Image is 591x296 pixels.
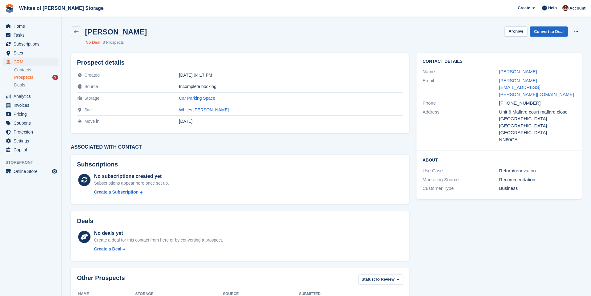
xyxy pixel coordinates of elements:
[14,146,50,154] span: Capital
[499,136,576,143] div: NN60GA
[423,167,499,174] div: Use Case
[3,119,58,127] a: menu
[3,101,58,110] a: menu
[179,107,229,112] a: Whites [PERSON_NAME]
[77,274,125,286] h2: Other Prospects
[423,185,499,192] div: Customer Type
[375,276,395,282] span: To Review
[499,185,576,192] div: Business
[84,107,92,112] span: Site
[77,161,403,168] h2: Subscriptions
[14,128,50,136] span: Protection
[3,146,58,154] a: menu
[14,74,58,81] a: Prospects 9
[179,119,403,124] div: [DATE]
[499,78,574,97] a: [PERSON_NAME][EMAIL_ADDRESS][PERSON_NAME][DOMAIN_NAME]
[100,39,124,46] li: 3 Prospects
[3,167,58,176] a: menu
[423,100,499,107] div: Phone
[569,5,585,11] span: Account
[14,167,50,176] span: Online Store
[77,218,93,225] h2: Deals
[423,77,499,98] div: Email
[94,189,169,195] a: Create a Subscription
[3,110,58,118] a: menu
[3,137,58,145] a: menu
[3,92,58,101] a: menu
[14,58,50,66] span: CRM
[6,159,61,166] span: Storefront
[94,237,223,243] div: Create a deal for this contact from here or by converting a prospect.
[499,167,576,174] div: Refurb/renovation
[14,67,58,73] a: Contacts
[14,31,50,39] span: Tasks
[14,101,50,110] span: Invoices
[3,31,58,39] a: menu
[499,69,537,74] a: [PERSON_NAME]
[518,5,530,11] span: Create
[3,49,58,57] a: menu
[51,168,58,175] a: Preview store
[85,28,147,36] h2: [PERSON_NAME]
[14,82,58,88] a: Deals
[94,180,169,186] div: Subscriptions appear here once set up.
[14,110,50,118] span: Pricing
[94,173,169,180] div: No subscriptions created yet
[94,189,139,195] div: Create a Subscription
[3,40,58,48] a: menu
[86,39,100,46] li: No Deal
[14,22,50,30] span: Home
[14,40,50,48] span: Subscriptions
[17,3,106,13] a: Whites of [PERSON_NAME] Storage
[499,176,576,183] div: Recommendation
[505,26,527,37] button: Archive
[423,68,499,75] div: Name
[423,109,499,143] div: Address
[499,129,576,136] div: [GEOGRAPHIC_DATA]
[14,49,50,57] span: Sites
[362,276,375,282] span: Status:
[14,74,33,80] span: Prospects
[423,59,576,64] h2: Contact Details
[71,144,409,150] h3: Associated with contact
[179,73,403,78] div: [DATE] 04:17 PM
[499,122,576,130] div: [GEOGRAPHIC_DATA]
[94,230,223,237] div: No deals yet
[77,59,403,66] h2: Prospect details
[530,26,568,37] a: Convert to Deal
[499,100,576,107] div: [PHONE_NUMBER]
[562,5,569,11] img: Eddie White
[3,58,58,66] a: menu
[179,96,215,101] a: Car Parking Space
[14,92,50,101] span: Analytics
[84,96,99,101] span: Storage
[3,22,58,30] a: menu
[14,137,50,145] span: Settings
[84,119,99,124] span: Move in
[14,119,50,127] span: Coupons
[14,82,25,88] span: Deals
[94,246,223,252] a: Create a Deal
[179,84,403,89] div: Incomplete booking
[84,84,98,89] span: Source
[5,4,14,13] img: stora-icon-8386f47178a22dfd0bd8f6a31ec36ba5ce8667c1dd55bd0f319d3a0aa187defe.svg
[423,157,576,163] h2: About
[52,75,58,80] div: 9
[499,109,576,122] div: Unit 6 Mallard court mallard close [GEOGRAPHIC_DATA]
[3,128,58,136] a: menu
[84,73,100,78] span: Created
[423,176,499,183] div: Marketing Source
[94,246,121,252] div: Create a Deal
[548,5,557,11] span: Help
[358,274,403,285] button: Status: To Review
